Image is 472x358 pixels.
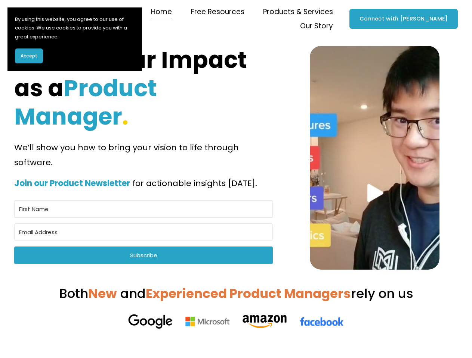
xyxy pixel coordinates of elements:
a: folder dropdown [191,5,244,19]
span: Products & Services [263,6,333,18]
p: We’ll show you how to bring your vision to life through software. [14,140,273,170]
span: Accept [21,53,37,59]
section: Cookie banner [7,7,142,71]
a: folder dropdown [300,19,333,33]
a: Home [151,5,172,19]
strong: New [88,285,117,302]
strong: . [122,100,128,133]
span: and [120,285,146,302]
span: for actionable insights [DATE]. [132,178,257,189]
span: Free Resources [191,6,244,18]
h3: Both rely on us [14,285,458,302]
p: By using this website, you agree to our use of cookies. We use cookies to provide you with a grea... [15,15,135,41]
button: Subscribe [14,246,273,264]
input: Email Address [14,223,273,241]
input: First Name [14,200,273,218]
strong: Join our Product Newsletter [14,178,130,189]
a: Connect with [PERSON_NAME] [349,9,458,29]
a: folder dropdown [263,5,333,19]
span: Our Story [300,20,333,32]
button: Accept [15,48,43,63]
strong: Experienced Product Managers [146,285,351,302]
strong: Unlock Your Impact as a [14,44,252,104]
strong: Product Manager [14,72,162,133]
